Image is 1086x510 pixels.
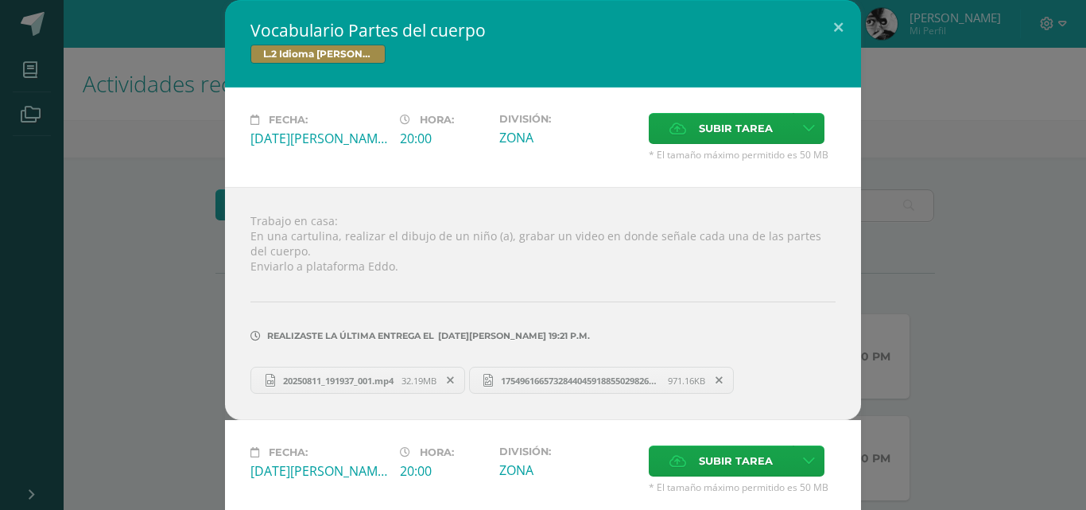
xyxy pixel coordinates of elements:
div: 20:00 [400,130,487,147]
label: División: [499,113,636,125]
span: 32.19MB [401,375,436,387]
span: Realizaste la última entrega el [267,330,434,341]
div: ZONA [499,461,636,479]
span: L.2 Idioma [PERSON_NAME] [250,45,386,64]
div: 20:00 [400,462,487,480]
a: 20250811_191937_001.mp4 32.19MB [250,367,465,394]
h2: Vocabulario Partes del cuerpo [250,19,836,41]
span: Hora: [420,446,454,458]
span: Remover entrega [437,372,464,389]
span: Fecha: [269,114,308,126]
span: Subir tarea [699,446,773,476]
span: * El tamaño máximo permitido es 50 MB [649,481,836,494]
span: 17549616657328440459188550298268.jpg [493,375,668,387]
div: ZONA [499,129,636,146]
div: [DATE][PERSON_NAME] [250,130,387,147]
div: [DATE][PERSON_NAME] [250,462,387,480]
span: * El tamaño máximo permitido es 50 MB [649,148,836,162]
span: Hora: [420,114,454,126]
a: 17549616657328440459188550298268.jpg 971.16KB [469,367,735,394]
span: Remover entrega [706,372,733,389]
span: Subir tarea [699,114,773,143]
span: Fecha: [269,446,308,458]
div: Trabajo en casa: En una cartulina, realizar el dibujo de un niño (a), grabar un video en donde se... [225,187,861,420]
span: 20250811_191937_001.mp4 [275,375,401,387]
label: División: [499,446,636,457]
span: 971.16KB [668,375,705,387]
